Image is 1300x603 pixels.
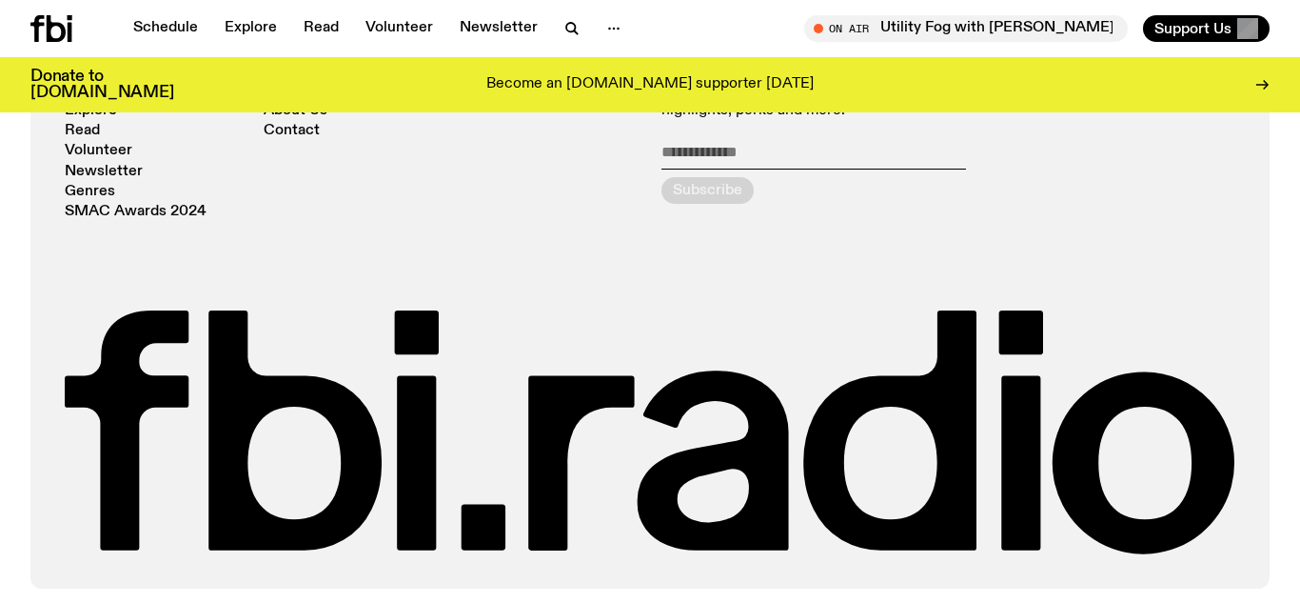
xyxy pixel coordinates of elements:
a: Newsletter [65,165,143,179]
a: Volunteer [65,144,132,158]
a: Read [65,124,100,138]
a: Newsletter [448,15,549,42]
a: Schedule [122,15,209,42]
p: Become an [DOMAIN_NAME] supporter [DATE] [486,76,814,93]
span: Support Us [1154,20,1231,37]
a: Read [292,15,350,42]
button: Subscribe [661,177,754,204]
span: Tune in live [825,21,1118,35]
a: Genres [65,185,115,199]
button: Support Us [1143,15,1270,42]
button: On AirUtility Fog with [PERSON_NAME] [804,15,1128,42]
a: Volunteer [354,15,444,42]
h3: Donate to [DOMAIN_NAME] [30,69,174,101]
a: Explore [213,15,288,42]
a: Contact [264,124,320,138]
a: SMAC Awards 2024 [65,205,207,219]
